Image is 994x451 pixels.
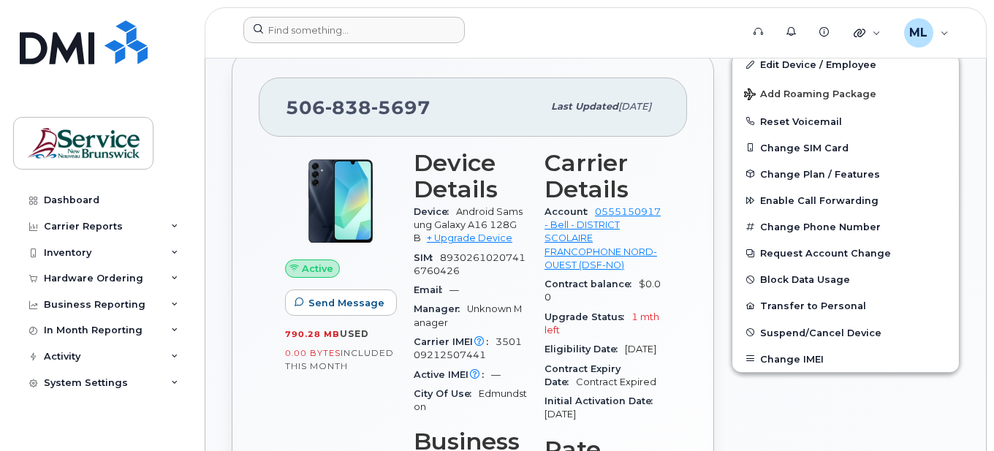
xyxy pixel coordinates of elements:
button: Change Phone Number [732,213,959,240]
span: — [449,284,459,295]
span: Enable Call Forwarding [760,195,879,206]
span: Unknown Manager [414,303,522,327]
span: ML [909,24,927,42]
h3: Carrier Details [545,150,661,202]
span: Active [302,262,333,276]
span: Send Message [308,296,384,310]
a: 0555150917 - Bell - DISTRICT SCOLAIRE FRANCOPHONE NORD-OUEST (DSF-NO) [545,206,661,270]
button: Enable Call Forwarding [732,187,959,213]
input: Find something... [243,17,465,43]
span: 5697 [371,96,430,118]
span: Contract balance [545,278,639,289]
span: City Of Use [414,388,479,399]
span: 89302610207416760426 [414,252,526,276]
h3: Device Details [414,150,527,202]
span: Account [545,206,595,217]
span: 506 [286,96,430,118]
button: Add Roaming Package [732,78,959,108]
span: Eligibility Date [545,344,625,355]
span: Contract Expired [576,376,656,387]
div: Quicklinks [843,18,891,48]
span: included this month [285,347,394,371]
button: Suspend/Cancel Device [732,319,959,346]
span: 790.28 MB [285,329,340,339]
span: — [491,369,501,380]
span: Initial Activation Date [545,395,660,406]
span: Android Samsung Galaxy A16 128GB [414,206,523,244]
button: Request Account Change [732,240,959,266]
span: Active IMEI [414,369,491,380]
span: [DATE] [625,344,656,355]
span: Upgrade Status [545,311,631,322]
span: Contract Expiry Date [545,363,621,387]
img: A16.png [297,157,384,245]
span: Suspend/Cancel Device [760,327,881,338]
span: [DATE] [545,409,576,420]
button: Change IMEI [732,346,959,372]
button: Block Data Usage [732,266,959,292]
button: Transfer to Personal [732,292,959,319]
span: [DATE] [618,101,651,112]
span: Last updated [551,101,618,112]
span: Email [414,284,449,295]
button: Change SIM Card [732,134,959,161]
span: Device [414,206,456,217]
button: Reset Voicemail [732,108,959,134]
button: Change Plan / Features [732,161,959,187]
span: Manager [414,303,467,314]
span: 0.00 Bytes [285,348,341,358]
a: Edit Device / Employee [732,51,959,77]
span: used [340,328,369,339]
a: + Upgrade Device [427,232,512,243]
button: Send Message [285,289,397,316]
div: Marc-Andre Laforge [894,18,959,48]
span: Change Plan / Features [760,168,880,179]
span: 838 [325,96,371,118]
span: SIM [414,252,440,263]
span: Add Roaming Package [744,88,876,102]
span: Carrier IMEI [414,336,496,347]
